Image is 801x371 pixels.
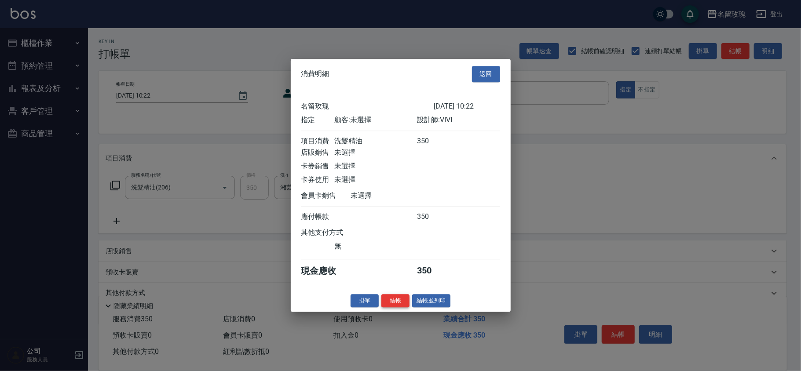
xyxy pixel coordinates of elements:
button: 返回 [472,66,500,82]
div: 未選擇 [334,175,417,185]
div: 未選擇 [334,162,417,171]
div: 店販銷售 [301,148,334,157]
div: 顧客: 未選擇 [334,116,417,125]
div: 卡券使用 [301,175,334,185]
button: 掛單 [351,294,379,308]
div: 無 [334,242,417,251]
button: 結帳 [381,294,410,308]
div: 洗髮精油 [334,137,417,146]
div: 項目消費 [301,137,334,146]
span: 消費明細 [301,70,329,79]
div: 會員卡銷售 [301,191,351,200]
div: 卡券銷售 [301,162,334,171]
div: 未選擇 [351,191,434,200]
div: 350 [417,265,450,277]
div: 應付帳款 [301,212,334,222]
div: 設計師: VIVI [417,116,500,125]
div: 350 [417,212,450,222]
div: 指定 [301,116,334,125]
button: 結帳並列印 [412,294,450,308]
div: 現金應收 [301,265,351,277]
div: 350 [417,137,450,146]
div: 未選擇 [334,148,417,157]
div: 其他支付方式 [301,228,368,237]
div: [DATE] 10:22 [434,102,500,111]
div: 名留玫瑰 [301,102,434,111]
